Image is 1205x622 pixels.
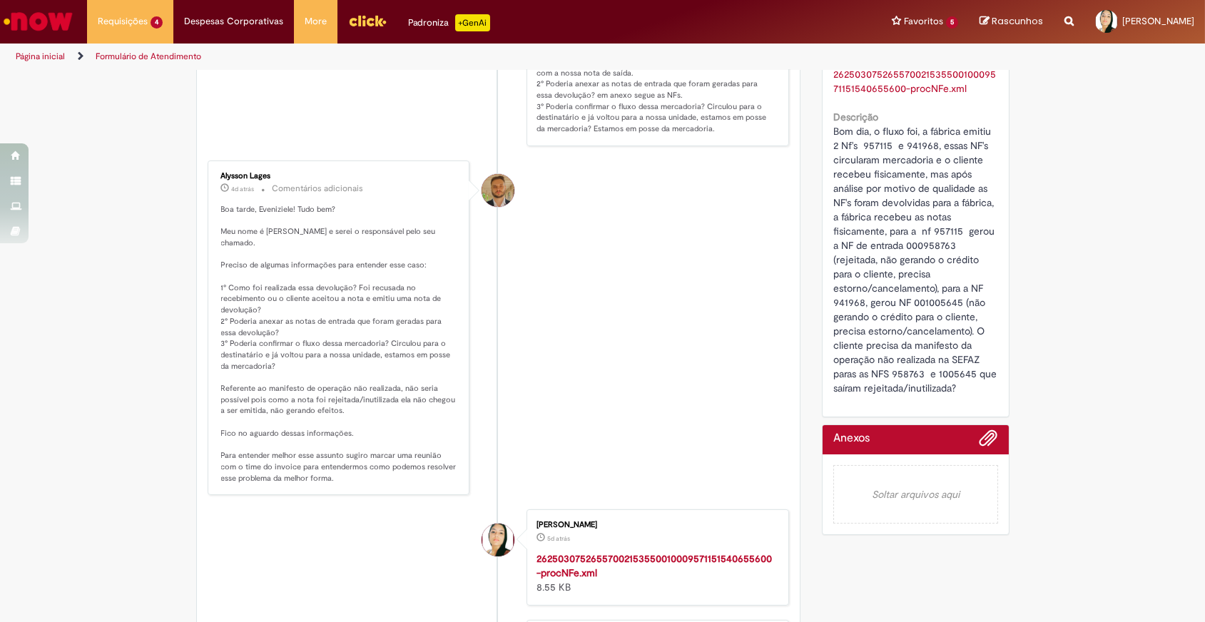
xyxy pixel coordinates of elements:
img: click_logo_yellow_360x200.png [348,10,387,31]
div: Eveniziele Rodrigues Da Silva [482,524,514,556]
span: More [305,14,327,29]
span: 5 [946,16,958,29]
span: 4 [151,16,163,29]
div: 8.55 KB [537,551,774,594]
span: Despesas Corporativas [184,14,283,29]
div: Alysson Lages [221,172,459,180]
div: Padroniza [408,14,490,31]
img: ServiceNow [1,7,75,36]
a: Rascunhos [980,15,1043,29]
span: Favoritos [904,14,943,29]
span: [PERSON_NAME] [1122,15,1194,27]
span: 5d atrás [547,534,570,543]
time: 25/09/2025 11:59:27 [547,534,570,543]
a: Download de 26250307526557002153550010009571151540655600-procNFe.xml [833,68,996,95]
p: Boa tarde, Eveniziele! Tudo bem? Meu nome é [PERSON_NAME] e serei o responsável pelo seu chamado.... [221,204,459,484]
p: +GenAi [455,14,490,31]
span: 4d atrás [232,185,255,193]
h2: Anexos [833,432,870,445]
span: Requisições [98,14,148,29]
a: Formulário de Atendimento [96,51,201,62]
time: 25/09/2025 16:32:11 [232,185,255,193]
small: Comentários adicionais [273,183,364,195]
button: Adicionar anexos [980,429,998,454]
div: [PERSON_NAME] [537,521,774,529]
p: 1° Como foi realizada essa devolução? Foi recusada no recebimento ou o cliente aceitou a nota e e... [537,34,774,134]
b: Descrição [833,111,878,123]
ul: Trilhas de página [11,44,793,70]
span: Bom dia, o fluxo foi, a fábrica emitiu 2 Nf's 957115 e 941968, essas NF's circularam mercadoria e... [833,125,1000,394]
a: 26250307526557002153550010009571151540655600-procNFe.xml [537,552,772,579]
a: Página inicial [16,51,65,62]
span: Rascunhos [992,14,1043,28]
div: Alysson Lages [482,174,514,207]
em: Soltar arquivos aqui [833,465,998,524]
